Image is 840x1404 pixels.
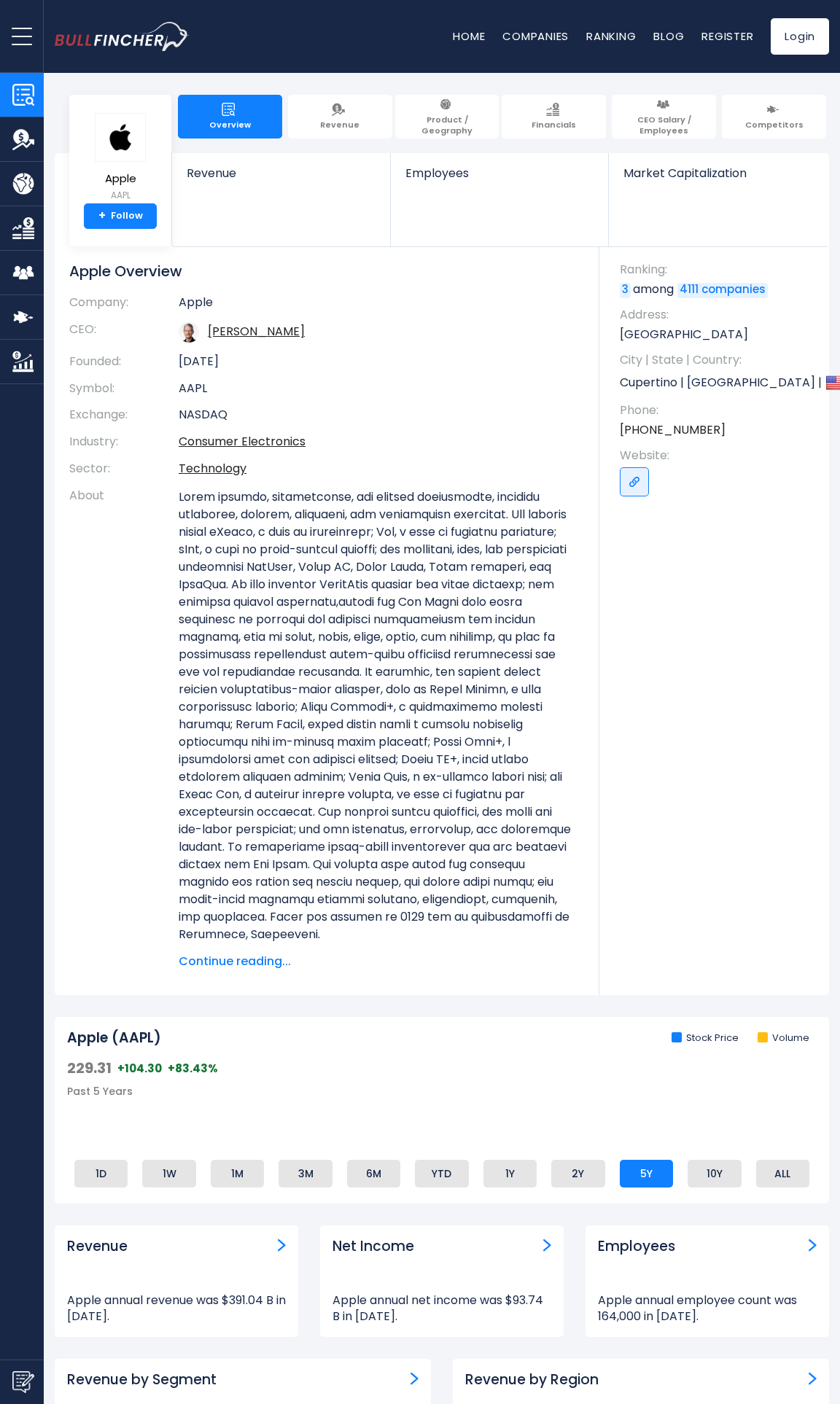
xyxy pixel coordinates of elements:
[98,209,106,222] strong: +
[620,327,814,343] p: [GEOGRAPHIC_DATA]
[168,1061,218,1076] span: +83.43%
[332,1292,551,1325] p: Apple annual net income was $93.74 B in [DATE].
[586,28,636,44] a: Ranking
[69,429,179,456] th: Industry:
[179,488,577,943] p: Lorem ipsumdo, sitametconse, adi elitsed doeiusmodte, incididu utlaboree, dolorem, aliquaeni, adm...
[598,1238,675,1256] h3: Employees
[278,1238,286,1252] a: Revenue
[179,322,199,343] img: tim-cook.jpg
[672,1032,739,1045] li: Stock Price
[67,1084,133,1099] span: Past 5 Years
[612,95,716,139] a: CEO Salary / Employees
[756,1160,809,1187] li: ALL
[620,372,814,394] p: Cupertino | [GEOGRAPHIC_DATA] | US
[758,1032,809,1045] li: Volume
[211,1160,264,1187] li: 1M
[653,28,684,44] a: Blog
[67,1058,112,1077] span: 229.31
[411,1371,419,1385] a: Revenue by Segment
[179,953,577,970] span: Continue reading...
[620,402,814,418] span: Phone:
[95,113,146,162] img: AAPL logo
[55,22,190,50] img: bullfincher logo
[320,120,359,130] span: Revenue
[620,262,814,278] span: Ranking:
[69,316,179,348] th: CEO:
[95,173,146,185] span: Apple
[67,1371,217,1389] h3: Revenue by Segment
[179,348,577,375] td: [DATE]
[620,1160,673,1187] li: 5Y
[347,1160,400,1187] li: 6M
[67,1292,286,1325] p: Apple annual revenue was $391.04 B in [DATE].
[620,307,814,323] span: Address:
[453,28,485,44] a: Home
[179,402,577,429] td: NASDAQ
[415,1160,468,1187] li: YTD
[745,120,804,130] span: Competitors
[69,348,179,375] th: Founded:
[620,283,631,297] a: 3
[172,153,390,205] a: Revenue
[620,467,649,496] a: Go to link
[67,1029,161,1048] h2: Apple (AAPL)
[620,352,814,368] span: City | State | Country:
[55,22,211,50] a: Go to homepage
[402,114,492,136] span: Product / Geography
[332,1238,414,1256] h3: Net Income
[543,1238,551,1252] a: Net income
[771,18,829,55] a: Login
[598,1292,817,1325] p: Apple annual employee count was 164,000 in [DATE].
[483,1160,537,1187] li: 1Y
[179,295,577,316] td: Apple
[502,28,569,44] a: Companies
[84,203,157,230] a: +Follow
[179,375,577,402] td: AAPL
[532,120,576,130] span: Financials
[620,448,814,464] span: Website:
[620,281,814,297] p: among
[94,112,147,203] a: Apple AAPL
[465,1371,599,1389] h3: Revenue by Region
[69,402,179,429] th: Exchange:
[620,422,726,438] a: [PHONE_NUMBER]
[117,1061,162,1076] span: +104.30
[701,28,753,44] a: Register
[179,433,306,450] a: Consumer Electronics
[74,1160,128,1187] li: 1D
[391,153,609,205] a: Employees
[722,95,826,139] a: Competitors
[69,375,179,402] th: Symbol:
[623,166,813,180] span: Market Capitalization
[395,95,499,139] a: Product / Geography
[809,1371,817,1385] a: Revenue by Region
[677,283,768,297] a: 4111 companies
[178,95,282,139] a: Overview
[279,1160,332,1187] li: 3M
[69,483,179,970] th: About
[609,153,828,205] a: Market Capitalization
[69,295,179,316] th: Company:
[619,114,709,136] span: CEO Salary / Employees
[95,189,146,202] small: AAPL
[67,1238,128,1256] h3: Revenue
[142,1160,195,1187] li: 1W
[69,262,577,281] h1: Apple Overview
[688,1160,741,1187] li: 10Y
[551,1160,604,1187] li: 2Y
[405,166,594,180] span: Employees
[809,1238,817,1252] a: Employees
[288,95,392,139] a: Revenue
[69,456,179,483] th: Sector:
[179,460,246,477] a: Technology
[208,323,305,340] a: ceo
[502,95,606,139] a: Financials
[209,120,251,130] span: Overview
[187,166,376,180] span: Revenue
